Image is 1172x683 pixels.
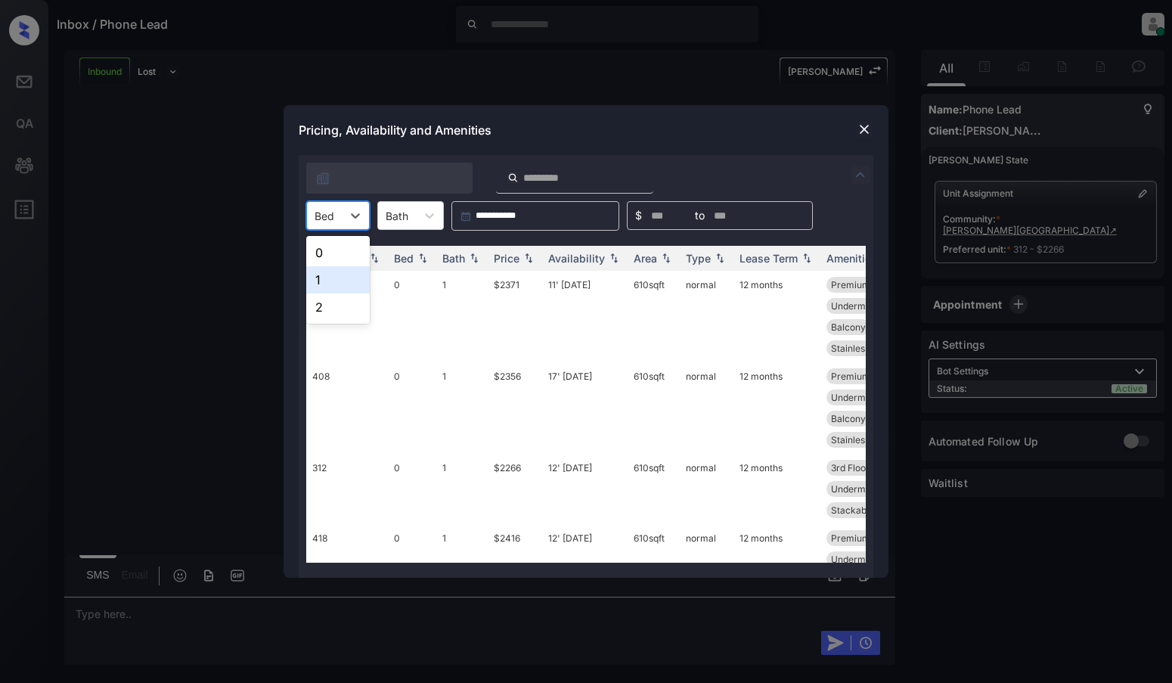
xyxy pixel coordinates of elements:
div: Bed [394,252,414,265]
td: 17' [DATE] [542,362,628,454]
td: normal [680,271,733,362]
td: 0 [388,271,436,362]
span: Undermount Sink [831,392,906,403]
span: Premium Vinyl F... [831,532,908,544]
div: Price [494,252,519,265]
div: Type [686,252,711,265]
span: Premium Vinyl F... [831,279,908,290]
td: 1 [436,524,488,658]
img: sorting [415,253,430,264]
img: sorting [712,253,727,264]
span: Undermount Sink [831,483,906,495]
img: sorting [521,253,536,264]
span: Stainless Steel... [831,434,901,446]
td: 12 months [733,271,820,362]
img: close [857,122,872,137]
td: 312 [306,454,388,524]
td: 408 [306,362,388,454]
div: 2 [306,293,370,321]
td: 610 sqft [628,524,680,658]
td: 610 sqft [628,271,680,362]
td: $2266 [488,454,542,524]
td: 12 months [733,454,820,524]
td: 610 sqft [628,362,680,454]
img: icon-zuma [315,171,330,186]
span: Premium Vinyl F... [831,371,908,382]
td: 1 [436,271,488,362]
span: to [695,207,705,224]
td: $2371 [488,271,542,362]
td: 12' [DATE] [542,454,628,524]
div: Lease Term [739,252,798,265]
span: Balcony [831,413,866,424]
span: Undermount Sink [831,300,906,312]
div: 0 [306,239,370,266]
img: sorting [467,253,482,264]
td: normal [680,454,733,524]
td: 11' [DATE] [542,271,628,362]
td: 418 [306,524,388,658]
img: icon-zuma [851,166,870,184]
td: 610 sqft [628,454,680,524]
td: 12 months [733,362,820,454]
td: normal [680,524,733,658]
div: Availability [548,252,605,265]
img: icon-zuma [507,171,519,185]
div: Area [634,252,657,265]
div: Bath [442,252,465,265]
span: 3rd Floor [831,462,870,473]
td: 0 [388,362,436,454]
span: Stainless Steel... [831,343,901,354]
td: 12' [DATE] [542,524,628,658]
td: 1 [436,362,488,454]
span: $ [635,207,642,224]
td: 1 [436,454,488,524]
img: sorting [799,253,814,264]
img: sorting [659,253,674,264]
td: $2416 [488,524,542,658]
img: sorting [606,253,622,264]
td: 12 months [733,524,820,658]
span: Balcony [831,321,866,333]
td: $2356 [488,362,542,454]
td: 0 [388,454,436,524]
span: Undermount Sink [831,554,906,565]
td: normal [680,362,733,454]
td: 0 [388,524,436,658]
div: 1 [306,266,370,293]
div: Amenities [826,252,877,265]
span: Stackable washe... [831,504,911,516]
img: sorting [367,253,382,264]
div: Pricing, Availability and Amenities [284,105,888,155]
